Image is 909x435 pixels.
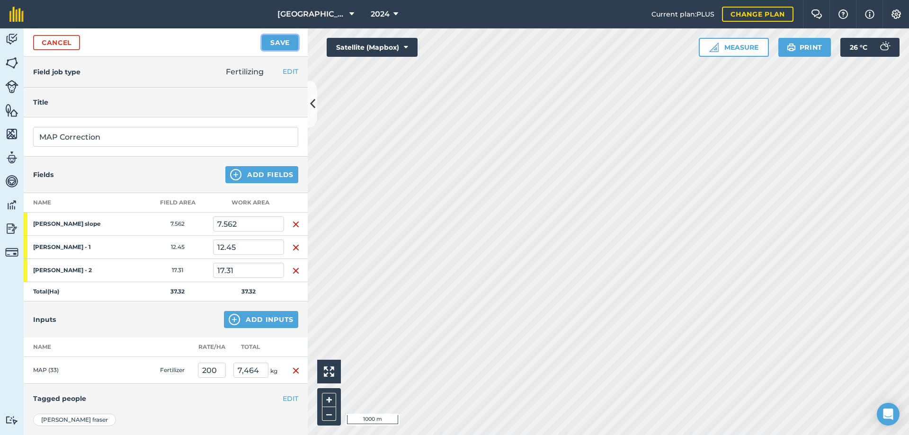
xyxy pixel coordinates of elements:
[33,314,56,325] h4: Inputs
[24,193,142,213] th: Name
[322,407,336,421] button: –
[292,242,300,253] img: svg+xml;base64,PHN2ZyB4bWxucz0iaHR0cDovL3d3dy53My5vcmcvMjAwMC9zdmciIHdpZHRoPSIxNiIgaGVpZ2h0PSIyNC...
[322,393,336,407] button: +
[838,9,849,19] img: A question mark icon
[229,314,240,325] img: svg+xml;base64,PHN2ZyB4bWxucz0iaHR0cDovL3d3dy53My5vcmcvMjAwMC9zdmciIHdpZHRoPSIxNCIgaGVpZ2h0PSIyNC...
[292,365,300,376] img: svg+xml;base64,PHN2ZyB4bWxucz0iaHR0cDovL3d3dy53My5vcmcvMjAwMC9zdmciIHdpZHRoPSIxNiIgaGVpZ2h0PSIyNC...
[142,236,213,259] td: 12.45
[5,151,18,165] img: svg+xml;base64,PD94bWwgdmVyc2lvbj0iMS4wIiBlbmNvZGluZz0idXRmLTgiPz4KPCEtLSBHZW5lcmF0b3I6IEFkb2JlIE...
[324,366,334,377] img: Four arrows, one pointing top left, one top right, one bottom right and the last bottom left
[194,337,230,357] th: Rate/ Ha
[283,66,298,77] button: EDIT
[5,246,18,259] img: svg+xml;base64,PD94bWwgdmVyc2lvbj0iMS4wIiBlbmNvZGluZz0idXRmLTgiPz4KPCEtLSBHZW5lcmF0b3I6IEFkb2JlIE...
[875,38,894,57] img: svg+xml;base64,PD94bWwgdmVyc2lvbj0iMS4wIiBlbmNvZGluZz0idXRmLTgiPz4KPCEtLSBHZW5lcmF0b3I6IEFkb2JlIE...
[277,9,346,20] span: [GEOGRAPHIC_DATA]
[651,9,714,19] span: Current plan : PLUS
[230,337,284,357] th: Total
[327,38,418,57] button: Satellite (Mapbox)
[5,32,18,46] img: svg+xml;base64,PD94bWwgdmVyc2lvbj0iMS4wIiBlbmNvZGluZz0idXRmLTgiPz4KPCEtLSBHZW5lcmF0b3I6IEFkb2JlIE...
[850,38,867,57] span: 26 ° C
[33,169,53,180] h4: Fields
[33,266,107,274] strong: [PERSON_NAME] - 2
[371,9,390,20] span: 2024
[33,97,298,107] h4: Title
[230,169,241,180] img: svg+xml;base64,PHN2ZyB4bWxucz0iaHR0cDovL3d3dy53My5vcmcvMjAwMC9zdmciIHdpZHRoPSIxNCIgaGVpZ2h0PSIyNC...
[142,193,213,213] th: Field Area
[811,9,822,19] img: Two speech bubbles overlapping with the left bubble in the forefront
[865,9,874,20] img: svg+xml;base64,PHN2ZyB4bWxucz0iaHR0cDovL3d3dy53My5vcmcvMjAwMC9zdmciIHdpZHRoPSIxNyIgaGVpZ2h0PSIxNy...
[241,288,256,295] strong: 37.32
[840,38,900,57] button: 26 °C
[170,288,185,295] strong: 37.32
[33,35,80,50] a: Cancel
[722,7,793,22] a: Change plan
[283,393,298,404] button: EDIT
[5,103,18,117] img: svg+xml;base64,PHN2ZyB4bWxucz0iaHR0cDovL3d3dy53My5vcmcvMjAwMC9zdmciIHdpZHRoPSI1NiIgaGVpZ2h0PSI2MC...
[5,56,18,70] img: svg+xml;base64,PHN2ZyB4bWxucz0iaHR0cDovL3d3dy53My5vcmcvMjAwMC9zdmciIHdpZHRoPSI1NiIgaGVpZ2h0PSI2MC...
[262,35,298,50] button: Save
[5,198,18,212] img: svg+xml;base64,PD94bWwgdmVyc2lvbj0iMS4wIiBlbmNvZGluZz0idXRmLTgiPz4KPCEtLSBHZW5lcmF0b3I6IEFkb2JlIE...
[33,127,298,147] input: What needs doing?
[33,67,80,77] h4: Field job type
[891,9,902,19] img: A cog icon
[156,357,194,384] td: Fertilizer
[24,337,118,357] th: Name
[225,166,298,183] button: Add Fields
[5,416,18,425] img: svg+xml;base64,PD94bWwgdmVyc2lvbj0iMS4wIiBlbmNvZGluZz0idXRmLTgiPz4KPCEtLSBHZW5lcmF0b3I6IEFkb2JlIE...
[292,265,300,276] img: svg+xml;base64,PHN2ZyB4bWxucz0iaHR0cDovL3d3dy53My5vcmcvMjAwMC9zdmciIHdpZHRoPSIxNiIgaGVpZ2h0PSIyNC...
[213,193,284,213] th: Work area
[5,127,18,141] img: svg+xml;base64,PHN2ZyB4bWxucz0iaHR0cDovL3d3dy53My5vcmcvMjAwMC9zdmciIHdpZHRoPSI1NiIgaGVpZ2h0PSI2MC...
[33,393,298,404] h4: Tagged people
[5,80,18,93] img: svg+xml;base64,PD94bWwgdmVyc2lvbj0iMS4wIiBlbmNvZGluZz0idXRmLTgiPz4KPCEtLSBHZW5lcmF0b3I6IEFkb2JlIE...
[877,403,900,426] div: Open Intercom Messenger
[230,357,284,384] td: kg
[787,42,796,53] img: svg+xml;base64,PHN2ZyB4bWxucz0iaHR0cDovL3d3dy53My5vcmcvMjAwMC9zdmciIHdpZHRoPSIxOSIgaGVpZ2h0PSIyNC...
[699,38,769,57] button: Measure
[142,259,213,282] td: 17.31
[709,43,719,52] img: Ruler icon
[142,213,213,236] td: 7.562
[778,38,831,57] button: Print
[9,7,24,22] img: fieldmargin Logo
[5,222,18,236] img: svg+xml;base64,PD94bWwgdmVyc2lvbj0iMS4wIiBlbmNvZGluZz0idXRmLTgiPz4KPCEtLSBHZW5lcmF0b3I6IEFkb2JlIE...
[24,357,118,384] td: MAP (33)
[33,243,107,251] strong: [PERSON_NAME] - 1
[33,288,59,295] strong: Total ( Ha )
[33,414,116,426] div: [PERSON_NAME] fraser
[33,220,107,228] strong: [PERSON_NAME] slope
[226,67,264,76] span: Fertilizing
[5,174,18,188] img: svg+xml;base64,PD94bWwgdmVyc2lvbj0iMS4wIiBlbmNvZGluZz0idXRmLTgiPz4KPCEtLSBHZW5lcmF0b3I6IEFkb2JlIE...
[292,219,300,230] img: svg+xml;base64,PHN2ZyB4bWxucz0iaHR0cDovL3d3dy53My5vcmcvMjAwMC9zdmciIHdpZHRoPSIxNiIgaGVpZ2h0PSIyNC...
[224,311,298,328] button: Add Inputs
